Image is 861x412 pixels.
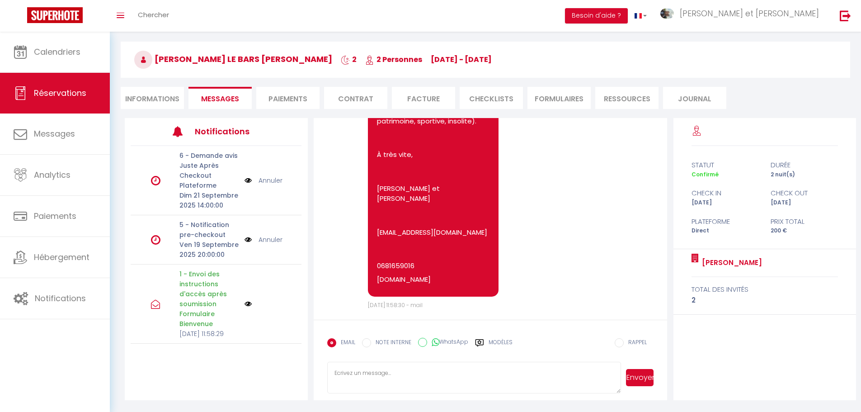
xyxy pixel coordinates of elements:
[686,199,765,207] div: [DATE]
[245,300,252,308] img: NO IMAGE
[201,94,239,104] span: Messages
[489,338,513,354] label: Modèles
[527,87,591,109] li: FORMULAIRES
[336,338,355,348] label: EMAIL
[377,184,489,204] p: [PERSON_NAME] et [PERSON_NAME]
[686,188,765,199] div: check in
[427,338,468,348] label: WhatsApp
[692,295,838,306] div: 2
[765,227,844,235] div: 200 €
[368,301,423,309] span: [DATE] 11:58:30 - mail
[840,10,851,21] img: logout
[245,235,252,245] img: NO IMAGE
[765,160,844,170] div: durée
[765,170,844,179] div: 2 nuit(s)
[624,338,647,348] label: RAPPEL
[34,169,71,180] span: Analytics
[680,8,819,19] span: [PERSON_NAME] et [PERSON_NAME]
[179,329,239,339] p: [DATE] 11:58:29
[324,87,387,109] li: Contrat
[27,7,83,23] img: Super Booking
[259,175,282,185] a: Annuler
[431,54,492,65] span: [DATE] - [DATE]
[179,269,239,329] p: 1 - Envoi des instructions d'accès après soumission Formulaire Bienvenue
[692,284,838,295] div: total des invités
[823,371,854,405] iframe: Chat
[392,87,455,109] li: Facture
[179,190,239,210] p: Dim 21 Septembre 2025 14:00:00
[34,46,80,57] span: Calendriers
[134,53,332,65] span: [PERSON_NAME] LE BARS [PERSON_NAME]
[377,275,489,285] p: [DOMAIN_NAME]
[565,8,628,24] button: Besoin d'aide ?
[686,227,765,235] div: Direct
[765,188,844,199] div: check out
[341,54,357,65] span: 2
[259,235,282,245] a: Annuler
[371,338,411,348] label: NOTE INTERNE
[245,175,252,185] img: NO IMAGE
[34,210,76,222] span: Paiements
[195,121,266,142] h3: Notifications
[660,9,674,19] img: ...
[692,170,719,178] span: Confirmé
[595,87,659,109] li: Ressources
[179,151,239,190] p: 6 - Demande avis Juste Après Checkout Plateforme
[377,150,489,160] p: À très vite,
[765,216,844,227] div: Prix total
[686,216,765,227] div: Plateforme
[179,220,239,240] p: 5 - Notification pre-checkout
[699,257,762,268] a: [PERSON_NAME]
[765,199,844,207] div: [DATE]
[663,87,726,109] li: Journal
[138,10,169,19] span: Chercher
[121,87,184,109] li: Informations
[365,54,422,65] span: 2 Personnes
[35,293,86,304] span: Notifications
[34,251,89,263] span: Hébergement
[7,4,34,31] button: Ouvrir le widget de chat LiveChat
[179,240,239,260] p: Ven 19 Septembre 2025 20:00:00
[34,87,86,99] span: Réservations
[460,87,523,109] li: CHECKLISTS
[626,369,654,386] button: Envoyer
[377,261,489,271] p: 0681659016
[34,128,75,139] span: Messages
[256,87,320,109] li: Paiements
[377,227,489,238] p: [EMAIL_ADDRESS][DOMAIN_NAME]
[686,160,765,170] div: statut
